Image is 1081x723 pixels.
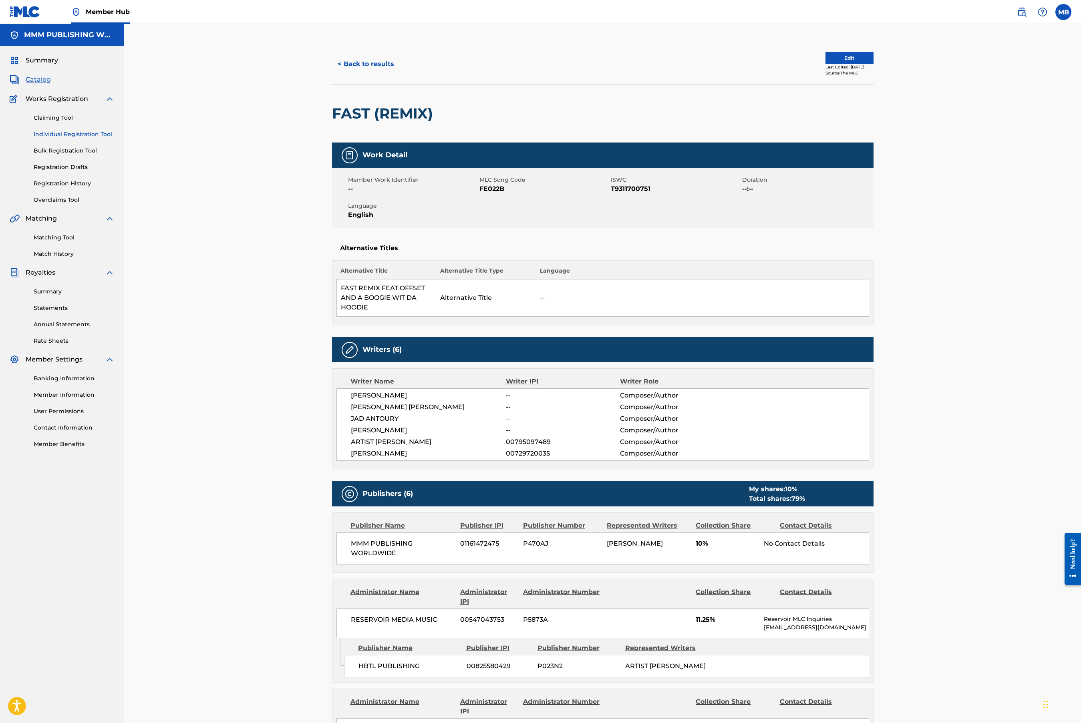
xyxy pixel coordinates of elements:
[34,250,115,258] a: Match History
[523,615,601,625] span: P5873A
[460,697,517,716] div: Administrator IPI
[479,184,609,194] span: FE022B
[523,587,601,607] div: Administrator Number
[460,615,517,625] span: 00547043753
[523,697,601,716] div: Administrator Number
[696,587,773,607] div: Collection Share
[351,402,506,412] span: [PERSON_NAME] [PERSON_NAME]
[34,424,115,432] a: Contact Information
[336,267,436,279] th: Alternative Title
[1059,526,1081,591] iframe: Resource Center
[506,391,620,400] span: --
[620,414,724,424] span: Composer/Author
[105,94,115,104] img: expand
[332,104,437,123] h2: FAST (REMIX)
[358,661,461,671] span: HBTL PUBLISHING
[625,643,707,653] div: Represented Writers
[479,176,609,184] span: MLC Song Code
[24,30,115,40] h5: MMM PUBLISHING WORLDWIDE
[340,244,866,252] h5: Alternative Titles
[825,64,874,70] div: Last Edited: [DATE]
[791,495,805,502] span: 79 %
[358,643,460,653] div: Publisher Name
[742,184,872,194] span: --:--
[332,54,400,74] button: < Back to results
[10,214,20,223] img: Matching
[34,304,115,312] a: Statements
[780,521,858,530] div: Contact Details
[523,539,601,548] span: P470AJ
[348,184,477,194] span: --
[351,449,506,458] span: [PERSON_NAME]
[34,196,115,204] a: Overclaims Tool
[625,662,706,670] span: ARTIST [PERSON_NAME]
[607,521,690,530] div: Represented Writers
[1017,7,1027,17] img: search
[506,426,620,435] span: --
[1055,4,1071,20] div: User Menu
[607,540,663,547] span: [PERSON_NAME]
[351,426,506,435] span: [PERSON_NAME]
[362,151,407,160] h5: Work Detail
[34,163,115,171] a: Registration Drafts
[1038,7,1047,17] img: help
[10,268,19,277] img: Royalties
[362,489,413,498] h5: Publishers (6)
[506,377,620,386] div: Writer IPI
[506,414,620,424] span: --
[1035,4,1051,20] div: Help
[34,114,115,122] a: Claiming Tool
[26,56,58,65] span: Summary
[467,661,531,671] span: 00825580429
[105,268,115,277] img: expand
[350,587,454,607] div: Administrator Name
[350,377,506,386] div: Writer Name
[696,615,758,625] span: 11.25%
[336,279,436,317] td: FAST REMIX FEAT OFFSET AND A BOOGIE WIT DA HOODIE
[105,355,115,364] img: expand
[785,485,797,493] span: 10 %
[34,179,115,188] a: Registration History
[351,414,506,424] span: JAD ANTOURY
[345,345,354,355] img: Writers
[26,268,55,277] span: Royalties
[742,176,872,184] span: Duration
[348,202,477,210] span: Language
[749,494,805,504] div: Total shares:
[696,521,773,530] div: Collection Share
[26,214,57,223] span: Matching
[351,539,455,558] span: MMM PUBLISHING WORLDWIDE
[26,75,51,84] span: Catalog
[348,176,477,184] span: Member Work Identifier
[620,449,724,458] span: Composer/Author
[71,7,81,17] img: Top Rightsholder
[10,75,19,84] img: Catalog
[506,402,620,412] span: --
[34,320,115,329] a: Annual Statements
[611,184,740,194] span: T9311700751
[436,279,536,317] td: Alternative Title
[350,697,454,716] div: Administrator Name
[10,30,19,40] img: Accounts
[345,489,354,499] img: Publishers
[1014,4,1030,20] a: Public Search
[345,151,354,160] img: Work Detail
[10,56,19,65] img: Summary
[10,94,20,104] img: Works Registration
[34,337,115,345] a: Rate Sheets
[34,391,115,399] a: Member Information
[611,176,740,184] span: ISWC
[10,75,51,84] a: CatalogCatalog
[348,210,477,220] span: English
[466,643,531,653] div: Publisher IPI
[1041,685,1081,723] div: Chat Widget
[351,437,506,447] span: ARTIST [PERSON_NAME]
[10,6,40,18] img: MLC Logo
[506,449,620,458] span: 00729720035
[34,374,115,383] a: Banking Information
[620,402,724,412] span: Composer/Author
[825,52,874,64] button: Edit
[780,697,858,716] div: Contact Details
